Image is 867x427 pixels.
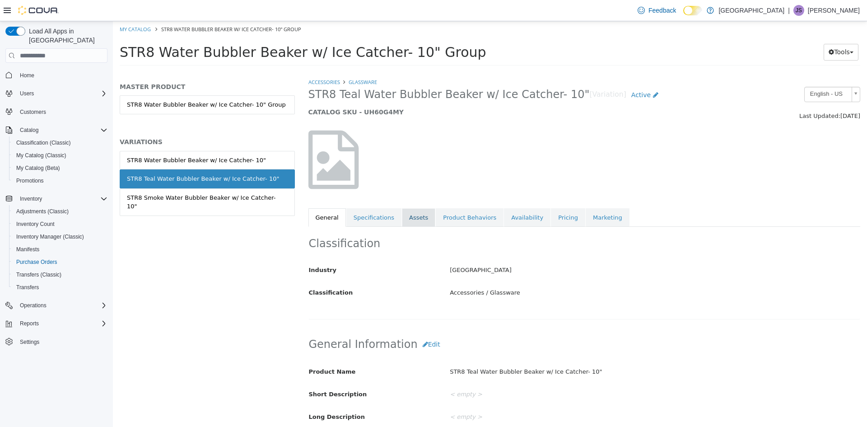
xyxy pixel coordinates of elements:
a: My Catalog (Classic) [13,150,70,161]
span: Classification (Classic) [13,137,107,148]
span: Load All Apps in [GEOGRAPHIC_DATA] [25,27,107,45]
span: Operations [20,302,47,309]
button: Promotions [9,174,111,187]
span: Feedback [648,6,676,15]
button: Settings [2,335,111,348]
span: Active [518,70,538,77]
span: Customers [16,106,107,117]
p: | [788,5,790,16]
span: Adjustments (Classic) [16,208,69,215]
div: Jim Siciliano [793,5,804,16]
span: STR8 Water Bubbler Beaker w/ Ice Catcher- 10" Group [7,23,373,39]
button: My Catalog (Beta) [9,162,111,174]
h2: Classification [196,216,747,230]
button: Reports [16,318,42,329]
nav: Complex example [5,65,107,372]
a: Inventory Count [13,219,58,230]
span: Long Description [196,392,252,399]
a: Marketing [473,187,517,206]
button: Inventory Manager (Classic) [9,230,111,243]
a: My Catalog [7,5,38,11]
span: Classification (Classic) [16,139,71,146]
button: Reports [2,317,111,330]
span: My Catalog (Beta) [16,164,60,172]
button: Inventory [16,193,46,204]
div: [GEOGRAPHIC_DATA] [330,241,754,257]
a: Home [16,70,38,81]
span: Purchase Orders [16,258,57,266]
span: Operations [16,300,107,311]
a: Customers [16,107,50,117]
span: Inventory [16,193,107,204]
span: Manifests [13,244,107,255]
span: Transfers [13,282,107,293]
a: Assets [289,187,322,206]
button: Home [2,68,111,81]
button: Edit [305,315,332,332]
span: Inventory Manager (Classic) [16,233,84,240]
small: [Variation] [476,70,513,77]
a: Glassware [236,57,264,64]
div: STR8 Teal Water Bubbler Beaker w/ Ice Catcher- 10" [14,153,166,162]
span: JS [796,5,802,16]
button: Adjustments (Classic) [9,205,111,218]
span: Manifests [16,246,39,253]
button: My Catalog (Classic) [9,149,111,162]
a: Inventory Manager (Classic) [13,231,88,242]
button: Inventory [2,192,111,205]
a: Pricing [438,187,472,206]
span: Settings [16,336,107,347]
span: Purchase Orders [13,257,107,267]
span: Industry [196,245,224,252]
button: Transfers [9,281,111,294]
span: Last Updated: [686,91,727,98]
span: My Catalog (Beta) [13,163,107,174]
button: Tools [711,23,746,39]
span: Classification [196,268,240,275]
h5: VARIATIONS [7,117,182,125]
span: STR8 Water Bubbler Beaker w/ Ice Catcher- 10" Group [48,5,188,11]
span: STR8 Teal Water Bubbler Beaker w/ Ice Catcher- 10" [196,66,477,80]
a: My Catalog (Beta) [13,163,64,174]
button: Classification (Classic) [9,136,111,149]
button: Manifests [9,243,111,256]
a: Feedback [634,1,680,19]
a: Transfers [13,282,42,293]
h2: General Information [196,315,747,332]
span: My Catalog (Classic) [16,152,66,159]
button: Users [2,87,111,100]
span: Catalog [20,127,38,134]
span: Users [16,88,107,99]
span: Short Description [196,370,254,376]
a: Adjustments (Classic) [13,206,72,217]
button: Catalog [16,125,42,136]
span: Product Name [196,347,243,354]
button: Operations [2,299,111,312]
span: Inventory Manager (Classic) [13,231,107,242]
span: Settings [20,338,39,346]
span: Dark Mode [683,15,684,16]
span: Home [16,69,107,80]
span: Users [20,90,34,97]
span: Promotions [16,177,44,184]
a: Classification (Classic) [13,137,75,148]
span: Promotions [13,175,107,186]
div: Accessories / Glassware [330,264,754,280]
div: STR8 Teal Water Bubbler Beaker w/ Ice Catcher- 10" [330,343,754,359]
span: English - US [692,66,735,80]
a: Specifications [233,187,289,206]
div: < empty > [330,366,754,381]
input: Dark Mode [683,6,702,15]
h5: MASTER PRODUCT [7,61,182,70]
div: STR8 Water Bubbler Beaker w/ Ice Catcher- 10" [14,135,153,144]
span: Transfers [16,284,39,291]
span: [DATE] [727,91,747,98]
a: STR8 Water Bubbler Beaker w/ Ice Catcher- 10" Group [7,74,182,93]
button: Users [16,88,37,99]
a: Manifests [13,244,43,255]
div: STR8 Smoke Water Bubbler Beaker w/ Ice Catcher- 10" [14,172,175,190]
span: Catalog [16,125,107,136]
button: Transfers (Classic) [9,268,111,281]
a: Transfers (Classic) [13,269,65,280]
a: Product Behaviors [323,187,391,206]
